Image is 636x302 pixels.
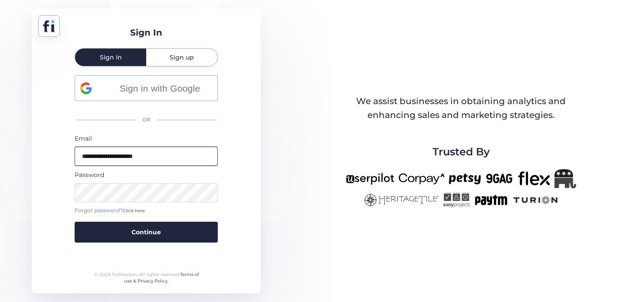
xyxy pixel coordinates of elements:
img: heritagetile-new.png [363,193,439,207]
img: userpilot-new.png [346,169,394,188]
img: petsy-new.png [449,169,481,188]
img: turion-new.png [512,193,559,207]
div: Forgot password? [75,207,218,215]
span: Trusted By [433,144,490,160]
div: Email [75,134,218,143]
div: OR [75,111,218,129]
div: We assist businesses in obtaining analytics and enhancing sales and marketing strategies. [347,95,576,122]
span: Sign in [100,54,122,60]
img: corpay-new.png [399,169,445,188]
img: 9gag-new.png [485,169,514,188]
img: flex-new.png [518,169,550,188]
button: Continue [75,222,218,243]
span: Click here [123,208,145,213]
a: Terms of use & Privacy Policy. [124,272,199,284]
div: © 2024 FullSession. All rights reserved. [90,271,203,285]
div: Sign In [130,26,162,39]
div: Password [75,170,218,180]
span: Sign in with Google [108,81,212,95]
img: paytm-new.png [474,193,508,207]
img: Republicanlogo-bw.png [554,169,576,188]
span: Sign up [170,54,194,60]
img: easyprojects-new.png [443,193,470,207]
span: Continue [131,227,161,237]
